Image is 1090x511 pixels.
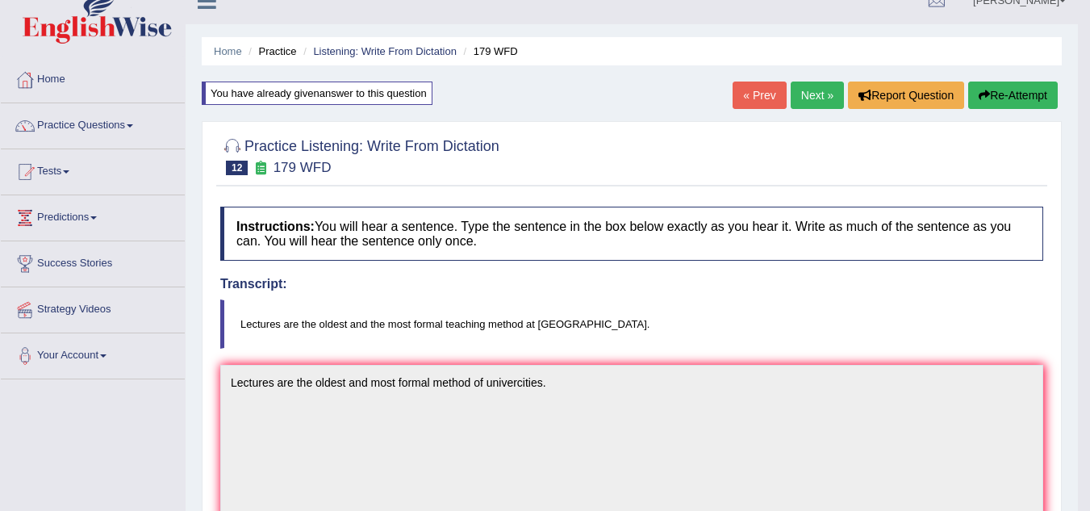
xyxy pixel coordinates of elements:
button: Report Question [848,82,964,109]
a: Practice Questions [1,103,185,144]
h4: You will hear a sentence. Type the sentence in the box below exactly as you hear it. Write as muc... [220,207,1043,261]
small: Exam occurring question [252,161,269,176]
a: Home [214,45,242,57]
a: Tests [1,149,185,190]
blockquote: Lectures are the oldest and the most formal teaching method at [GEOGRAPHIC_DATA]. [220,299,1043,349]
a: Home [1,57,185,98]
span: 12 [226,161,248,175]
h4: Transcript: [220,277,1043,291]
a: Predictions [1,195,185,236]
b: Instructions: [236,220,315,233]
a: Strategy Videos [1,287,185,328]
small: 179 WFD [274,160,332,175]
h2: Practice Listening: Write From Dictation [220,135,499,175]
div: You have already given answer to this question [202,82,432,105]
a: « Prev [733,82,786,109]
a: Your Account [1,333,185,374]
li: 179 WFD [460,44,518,59]
a: Next » [791,82,844,109]
li: Practice [244,44,296,59]
a: Listening: Write From Dictation [313,45,457,57]
button: Re-Attempt [968,82,1058,109]
a: Success Stories [1,241,185,282]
